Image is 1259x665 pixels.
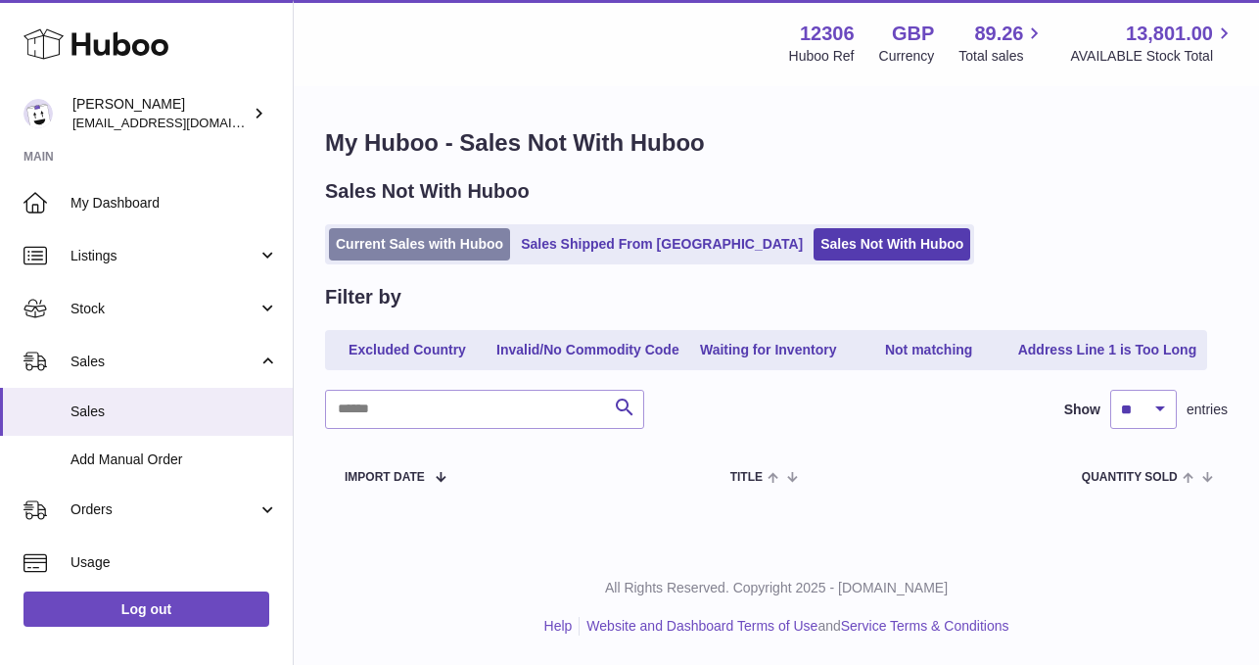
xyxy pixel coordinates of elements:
span: Quantity Sold [1082,471,1178,484]
a: Excluded Country [329,334,486,366]
a: Log out [23,592,269,627]
span: Title [730,471,763,484]
span: AVAILABLE Stock Total [1070,47,1236,66]
a: 13,801.00 AVAILABLE Stock Total [1070,21,1236,66]
span: Import date [345,471,425,484]
span: Usage [70,553,278,572]
span: Total sales [958,47,1046,66]
div: Huboo Ref [789,47,855,66]
a: Service Terms & Conditions [841,618,1009,634]
span: [EMAIL_ADDRESS][DOMAIN_NAME] [72,115,288,130]
a: Not matching [851,334,1007,366]
div: [PERSON_NAME] [72,95,249,132]
a: Website and Dashboard Terms of Use [586,618,817,634]
strong: GBP [892,21,934,47]
span: 89.26 [974,21,1023,47]
a: Sales Shipped From [GEOGRAPHIC_DATA] [514,228,810,261]
a: Invalid/No Commodity Code [490,334,686,366]
li: and [580,617,1008,636]
span: Orders [70,500,257,519]
a: Waiting for Inventory [690,334,847,366]
a: Current Sales with Huboo [329,228,510,261]
span: Add Manual Order [70,451,278,469]
span: Sales [70,353,257,371]
span: entries [1187,401,1228,419]
label: Show [1064,401,1100,419]
a: 89.26 Total sales [958,21,1046,66]
img: hello@otect.co [23,99,53,128]
span: My Dashboard [70,194,278,213]
span: Sales [70,403,278,421]
span: Listings [70,247,257,265]
h2: Filter by [325,284,401,310]
h1: My Huboo - Sales Not With Huboo [325,127,1228,159]
h2: Sales Not With Huboo [325,178,530,205]
span: 13,801.00 [1126,21,1213,47]
span: Stock [70,300,257,318]
strong: 12306 [800,21,855,47]
a: Help [544,618,573,634]
p: All Rights Reserved. Copyright 2025 - [DOMAIN_NAME] [309,579,1243,597]
a: Sales Not With Huboo [814,228,970,261]
a: Address Line 1 is Too Long [1011,334,1204,366]
div: Currency [879,47,935,66]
